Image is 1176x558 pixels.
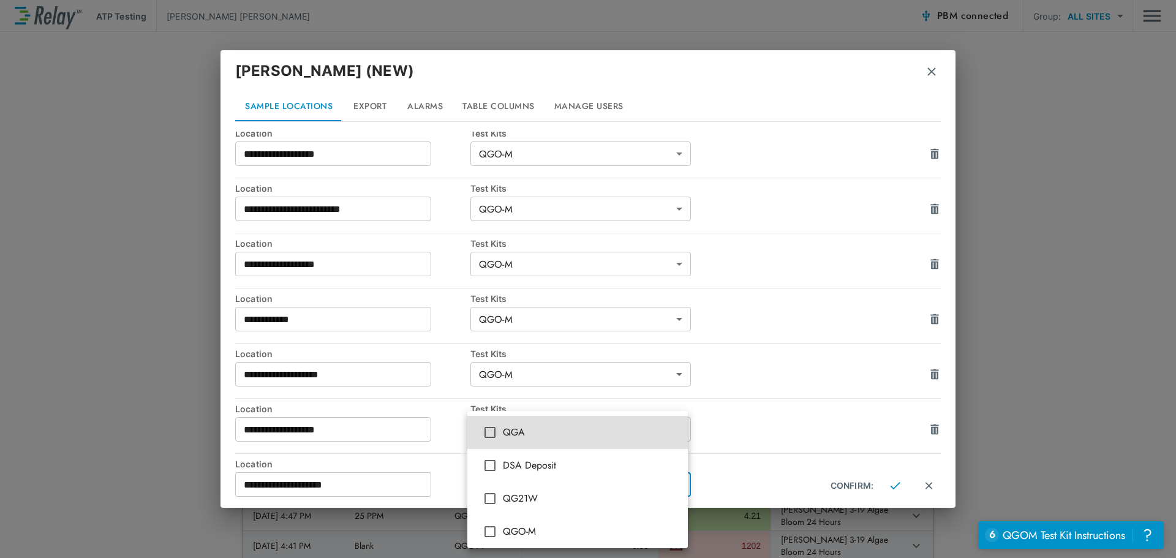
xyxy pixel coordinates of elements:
[503,524,678,539] span: QGO-M
[503,491,678,506] span: QG21W
[978,521,1164,549] iframe: Resource center
[503,458,678,473] span: DSA Deposit
[503,425,678,440] span: QGA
